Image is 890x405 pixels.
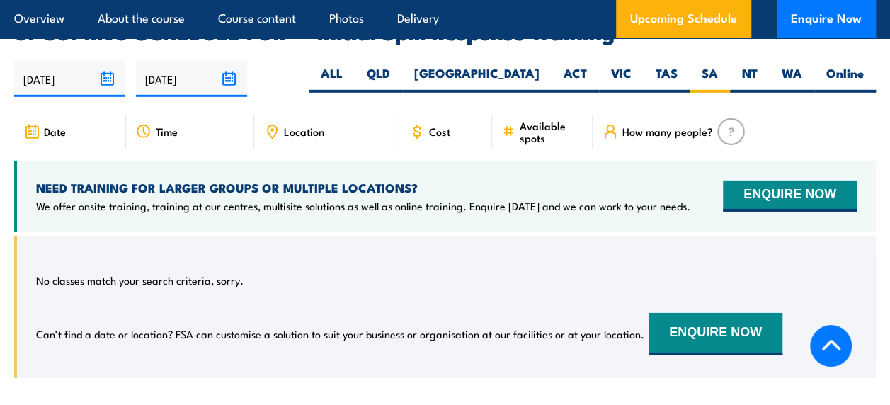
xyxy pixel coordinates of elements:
[36,327,644,341] p: Can’t find a date or location? FSA can customise a solution to suit your business or organisation...
[730,65,770,93] label: NT
[622,125,713,137] span: How many people?
[402,65,552,93] label: [GEOGRAPHIC_DATA]
[429,125,450,137] span: Cost
[44,125,66,137] span: Date
[136,61,247,97] input: To date
[644,65,690,93] label: TAS
[14,61,125,97] input: From date
[770,65,814,93] label: WA
[309,65,355,93] label: ALL
[284,125,324,137] span: Location
[723,181,857,212] button: ENQUIRE NOW
[520,120,583,144] span: Available spots
[36,180,690,195] h4: NEED TRAINING FOR LARGER GROUPS OR MULTIPLE LOCATIONS?
[599,65,644,93] label: VIC
[36,199,690,213] p: We offer onsite training, training at our centres, multisite solutions as well as online training...
[552,65,599,93] label: ACT
[36,273,244,287] p: No classes match your search criteria, sorry.
[814,65,876,93] label: Online
[690,65,730,93] label: SA
[355,65,402,93] label: QLD
[649,313,782,355] button: ENQUIRE NOW
[156,125,178,137] span: Time
[14,22,876,40] h2: UPCOMING SCHEDULE FOR - "Initial Spill Response Training"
